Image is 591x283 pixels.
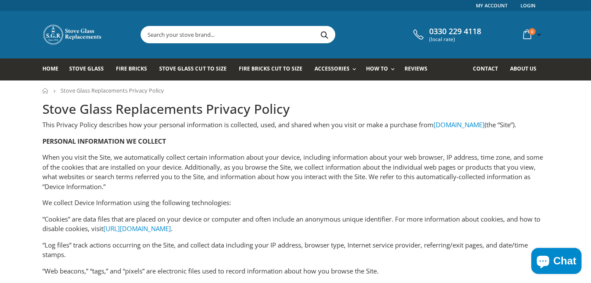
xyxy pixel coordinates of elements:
span: 0330 229 4118 [429,27,481,36]
span: . [171,224,173,233]
img: Stove Glass Replacement [42,24,103,45]
span: About us [510,65,536,72]
span: Stove Glass Cut To Size [159,65,226,72]
span: This Privacy Policy describes how your personal information is collected, used, and shared when y... [42,120,434,129]
span: Stove Glass Replacements Privacy Policy [61,87,164,94]
span: Contact [473,65,498,72]
span: Fire Bricks Cut To Size [239,65,302,72]
a: How To [366,58,399,80]
span: Reviews [405,65,427,72]
a: Accessories [315,58,360,80]
span: We collect Device Information using the following technologies: [42,198,231,207]
span: “Cookies” are data files that are placed on your device or computer and often include an anonymou... [42,215,540,233]
span: Home [42,65,58,72]
a: Fire Bricks Cut To Size [239,58,309,80]
a: About us [510,58,543,80]
a: Stove Glass [69,58,110,80]
span: How To [366,65,388,72]
span: “Web beacons,” “tags,” and “pixels” are electronic files used to record information about how you... [42,267,379,275]
input: Search your stove brand... [141,26,432,43]
a: 0330 229 4118 (local rate) [411,27,481,42]
a: Home [42,88,49,93]
a: [DOMAIN_NAME] [434,120,485,129]
a: Home [42,58,65,80]
span: (local rate) [429,36,481,42]
span: Fire Bricks [116,65,147,72]
h1: Stove Glass Replacements Privacy Policy [42,100,549,118]
a: Reviews [405,58,434,80]
a: [URL][DOMAIN_NAME] [103,224,171,233]
a: 0 [520,26,543,43]
span: Accessories [315,65,350,72]
span: 0 [529,28,536,35]
span: PERSONAL INFORMATION WE COLLECT [42,137,166,145]
span: When you visit the Site, we automatically collect certain information about your device, includin... [42,153,543,191]
a: Stove Glass Cut To Size [159,58,233,80]
span: “Log files” track actions occurring on the Site, and collect data including your IP address, brow... [42,241,528,259]
span: Stove Glass [69,65,104,72]
a: Contact [473,58,504,80]
span: (the “Site”). [485,120,516,129]
button: Search [315,26,334,43]
inbox-online-store-chat: Shopify online store chat [529,248,584,276]
a: Fire Bricks [116,58,154,80]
